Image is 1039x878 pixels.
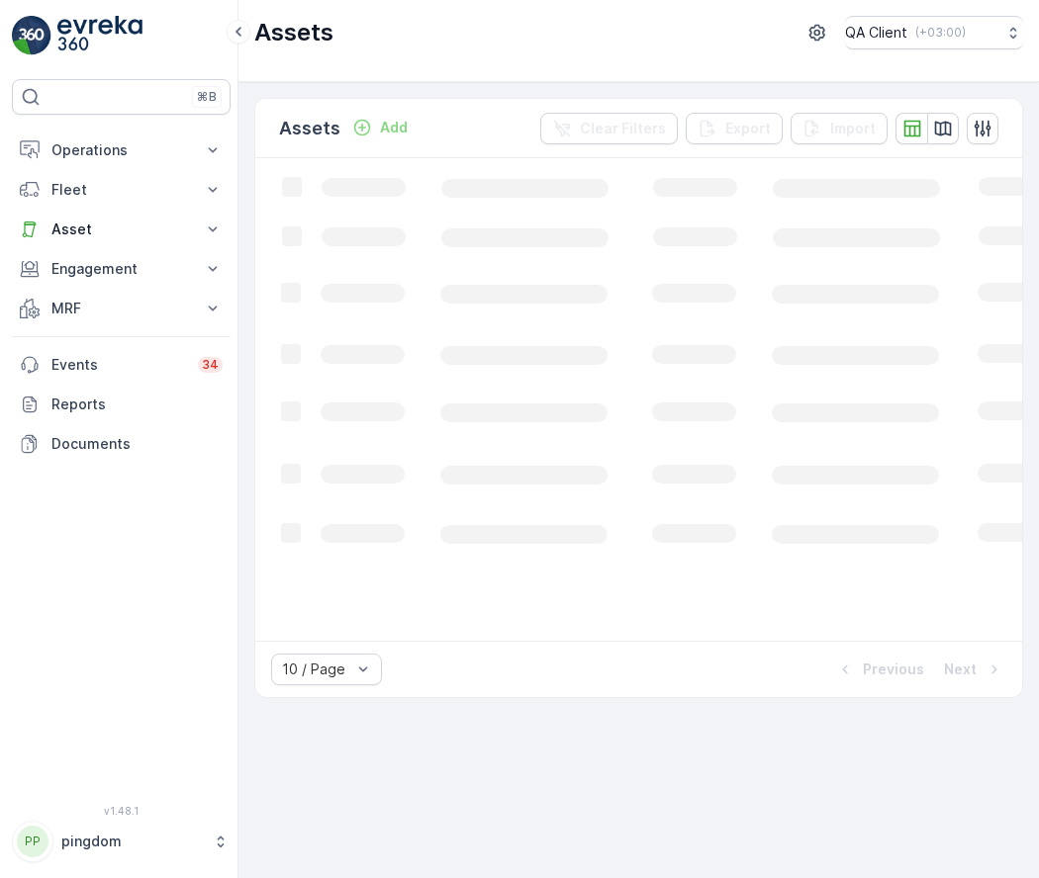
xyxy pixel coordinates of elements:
[845,16,1023,49] button: QA Client(+03:00)
[12,385,231,424] a: Reports
[51,299,191,318] p: MRF
[344,116,416,139] button: Add
[12,16,51,55] img: logo
[51,180,191,200] p: Fleet
[12,210,231,249] button: Asset
[830,119,876,138] p: Import
[791,113,888,144] button: Import
[51,355,186,375] p: Events
[51,434,223,454] p: Documents
[51,219,191,239] p: Asset
[254,17,333,48] p: Assets
[279,115,340,142] p: Assets
[915,25,966,41] p: ( +03:00 )
[12,424,231,464] a: Documents
[942,658,1006,681] button: Next
[12,170,231,210] button: Fleet
[12,345,231,385] a: Events34
[686,113,783,144] button: Export
[202,357,219,373] p: 34
[17,826,48,857] div: PP
[380,118,408,137] p: Add
[833,658,926,681] button: Previous
[57,16,142,55] img: logo_light-DOdMpM7g.png
[197,89,217,105] p: ⌘B
[12,131,231,170] button: Operations
[51,259,191,279] p: Engagement
[540,113,678,144] button: Clear Filters
[12,249,231,289] button: Engagement
[845,23,907,43] p: QA Client
[61,832,203,851] p: pingdom
[12,805,231,817] span: v 1.48.1
[51,140,191,160] p: Operations
[863,659,924,679] p: Previous
[51,395,223,414] p: Reports
[12,821,231,862] button: PPpingdom
[725,119,771,138] p: Export
[580,119,666,138] p: Clear Filters
[12,289,231,328] button: MRF
[944,659,977,679] p: Next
